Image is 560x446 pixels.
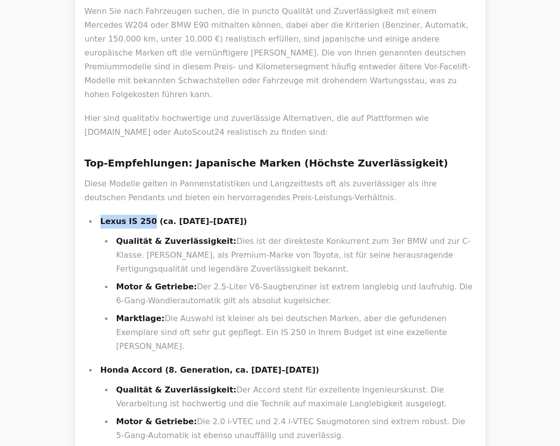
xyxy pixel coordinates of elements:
[85,4,476,102] p: Wenn Sie nach Fahrzeugen suchen, die in puncto Qualität und Zuverlässigkeit mit einem Mercedes W2...
[113,383,476,411] li: Der Accord steht für exzellente Ingenieurskunst. Die Verarbeitung ist hochwertig und die Technik ...
[113,234,476,276] li: Dies ist der direkteste Konkurrent zum 3er BMW und zur C-Klasse. [PERSON_NAME], als Premium-Marke...
[113,415,476,443] li: Die 2.0 i-VTEC und 2.4 i-VTEC Saugmotoren sind extrem robust. Die 5-Gang-Automatik ist ebenso una...
[116,385,237,394] strong: Qualität & Zuverlässigkeit:
[85,177,476,205] p: Diese Modelle gelten in Pannenstatistiken und Langzeittests oft als zuverlässiger als ihre deutsc...
[113,312,476,353] li: Die Auswahl ist kleiner als bei deutschen Marken, aber die gefundenen Exemplare sind oft sehr gut...
[101,217,247,226] strong: Lexus IS 250 (ca. [DATE]–[DATE])
[116,314,165,323] strong: Marktlage:
[101,365,319,375] strong: Honda Accord (8. Generation, ca. [DATE]–[DATE])
[113,280,476,308] li: Der 2.5-Liter V6-Saugbenziner ist extrem langlebig und laufruhig. Die 6-Gang-Wandlerautomatik gil...
[116,417,197,426] strong: Motor & Getriebe:
[116,236,237,246] strong: Qualität & Zuverlässigkeit:
[85,157,448,169] strong: Top-Empfehlungen: Japanische Marken (Höchste Zuverlässigkeit)
[116,282,197,291] strong: Motor & Getriebe:
[85,111,476,139] p: Hier sind qualitativ hochwertige und zuverlässige Alternativen, die auf Plattformen wie [DOMAIN_N...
